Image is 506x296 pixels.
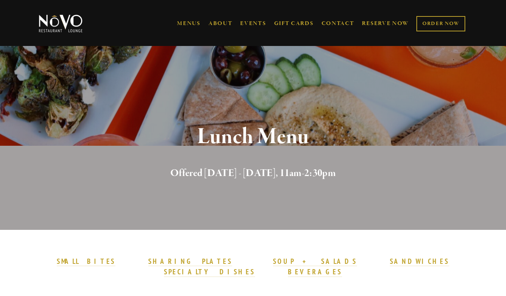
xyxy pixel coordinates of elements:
a: EVENTS [240,20,266,27]
a: SMALL BITES [57,257,115,266]
h1: Lunch Menu [50,125,456,149]
a: SPECIALTY DISHES [164,267,255,277]
a: ORDER NOW [416,16,465,31]
a: BEVERAGES [288,267,342,277]
a: ABOUT [208,20,233,27]
a: SHARING PLATES [148,257,232,266]
a: SOUP + SALADS [273,257,357,266]
a: MENUS [177,20,201,27]
a: GIFT CARDS [274,16,314,31]
strong: SPECIALTY DISHES [164,267,255,276]
a: CONTACT [322,16,354,31]
strong: BEVERAGES [288,267,342,276]
a: SANDWICHES [390,257,450,266]
img: Novo Restaurant &amp; Lounge [37,14,84,33]
h2: Offered [DATE] - [DATE], 11am-2:30pm [50,166,456,181]
a: RESERVE NOW [362,16,409,31]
